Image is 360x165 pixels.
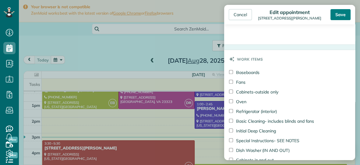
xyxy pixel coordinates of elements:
[229,99,233,103] input: Oven
[229,108,277,114] label: Refrigerator (interior)
[256,9,323,15] div: Edit appointment
[229,119,233,123] input: Basic Cleaning- includes blinds and fans
[229,80,233,84] input: Fans
[229,69,259,75] label: Baseboards
[229,148,233,152] input: Dish Washer (IN AND OUT)
[330,9,351,20] div: Save
[229,128,233,132] input: Initial Deep Cleaning
[229,90,233,93] input: Cabinets-outside only
[229,128,276,134] label: Initial Deep Cleaning
[229,138,233,142] input: Special Instructions- SEE NOTES
[229,158,233,162] input: Cabinets in and out
[229,118,314,124] label: Basic Cleaning- includes blinds and fans
[229,138,299,144] label: Special Instructions- SEE NOTES
[229,9,252,20] div: Cancel
[229,89,278,95] label: Cabinets-outside only
[229,70,233,74] input: Baseboards
[229,79,245,85] label: Fans
[229,157,274,163] label: Cabinets in and out
[229,99,246,105] label: Oven
[237,50,263,68] h3: Work items
[256,16,323,20] div: [STREET_ADDRESS][PERSON_NAME]
[229,109,233,113] input: Refrigerator (interior)
[229,147,290,153] label: Dish Washer (IN AND OUT)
